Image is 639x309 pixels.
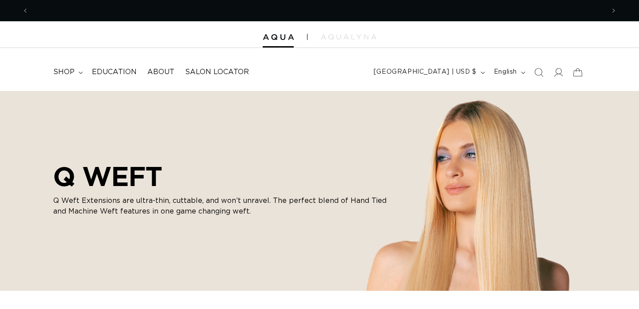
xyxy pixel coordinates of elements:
summary: shop [48,62,87,82]
p: Q Weft Extensions are ultra-thin, cuttable, and won’t unravel. The perfect blend of Hand Tied and... [53,195,390,217]
button: Previous announcement [16,2,35,19]
summary: Search [529,63,548,82]
button: [GEOGRAPHIC_DATA] | USD $ [368,64,489,81]
span: shop [53,67,75,77]
a: Education [87,62,142,82]
span: Salon Locator [185,67,249,77]
span: About [147,67,174,77]
img: Aqua Hair Extensions [263,34,294,40]
a: Salon Locator [180,62,254,82]
h2: Q WEFT [53,161,390,192]
span: English [494,67,517,77]
button: Next announcement [604,2,623,19]
span: Education [92,67,137,77]
button: English [489,64,529,81]
span: [GEOGRAPHIC_DATA] | USD $ [374,67,477,77]
a: About [142,62,180,82]
img: aqualyna.com [321,34,376,40]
